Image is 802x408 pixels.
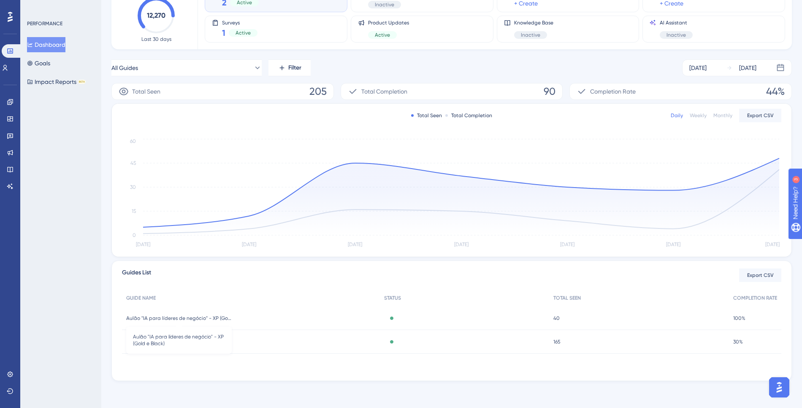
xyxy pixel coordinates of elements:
[739,63,756,73] div: [DATE]
[122,268,151,283] span: Guides List
[222,19,257,25] span: Surveys
[130,184,136,190] tspan: 30
[590,86,636,97] span: Completion Rate
[348,242,362,247] tspan: [DATE]
[667,32,686,38] span: Inactive
[375,1,394,8] span: Inactive
[147,11,165,19] text: 12,270
[111,59,262,76] button: All Guides
[27,56,50,71] button: Goals
[130,160,136,166] tspan: 45
[766,85,785,98] span: 44%
[733,315,745,322] span: 100%
[126,315,232,322] span: Aulão "IA para líderes de negócio" - XP (Gold e Black)
[130,138,136,144] tspan: 60
[767,375,792,400] iframe: UserGuiding AI Assistant Launcher
[375,32,390,38] span: Active
[27,74,86,89] button: Impact ReportsBETA
[445,112,492,119] div: Total Completion
[521,32,540,38] span: Inactive
[747,112,774,119] span: Export CSV
[236,30,251,36] span: Active
[136,242,150,247] tspan: [DATE]
[733,295,777,301] span: COMPLETION RATE
[222,27,225,39] span: 1
[765,242,780,247] tspan: [DATE]
[288,63,301,73] span: Filter
[111,63,138,73] span: All Guides
[59,4,61,11] div: 3
[660,19,693,26] span: AI Assistant
[553,338,561,345] span: 165
[689,63,707,73] div: [DATE]
[411,112,442,119] div: Total Seen
[132,86,160,97] span: Total Seen
[132,208,136,214] tspan: 15
[20,2,53,12] span: Need Help?
[141,36,171,43] span: Last 30 days
[553,295,581,301] span: TOTAL SEEN
[133,232,136,238] tspan: 0
[747,272,774,279] span: Export CSV
[690,112,707,119] div: Weekly
[242,242,256,247] tspan: [DATE]
[544,85,555,98] span: 90
[27,37,65,52] button: Dashboard
[368,19,409,26] span: Product Updates
[78,80,86,84] div: BETA
[133,333,225,347] span: Aulão "IA para líderes de negócio" - XP (Gold e Black)
[361,86,407,97] span: Total Completion
[514,19,553,26] span: Knowledge Base
[560,242,574,247] tspan: [DATE]
[553,315,560,322] span: 40
[671,112,683,119] div: Daily
[27,20,62,27] div: PERFORMANCE
[713,112,732,119] div: Monthly
[454,242,469,247] tspan: [DATE]
[126,295,156,301] span: GUIDE NAME
[739,268,781,282] button: Export CSV
[309,85,327,98] span: 205
[739,109,781,122] button: Export CSV
[384,295,401,301] span: STATUS
[268,59,311,76] button: Filter
[733,338,743,345] span: 30%
[666,242,680,247] tspan: [DATE]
